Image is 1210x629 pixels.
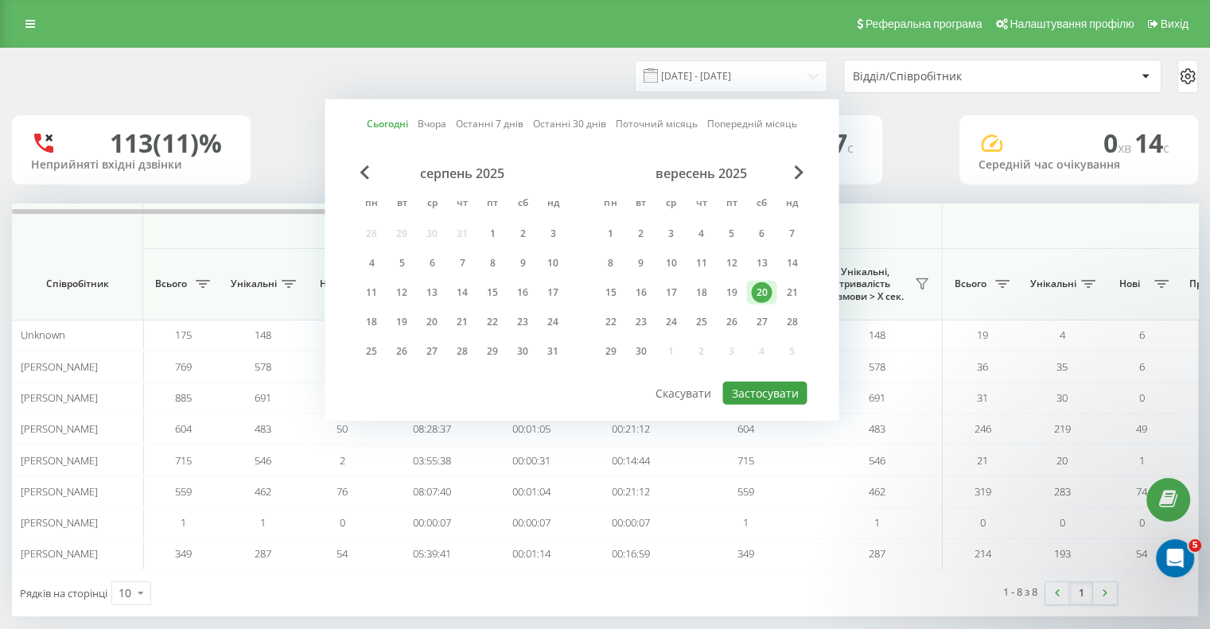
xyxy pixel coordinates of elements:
[452,282,473,303] div: 14
[656,281,686,305] div: ср 17 вер 2025 р.
[538,310,568,334] div: нд 24 серп 2025 р.
[595,222,625,246] div: пн 1 вер 2025 р.
[869,484,885,499] span: 462
[1156,539,1194,577] iframe: Intercom live chat
[660,312,681,332] div: 24
[630,341,651,362] div: 30
[512,341,533,362] div: 30
[538,340,568,363] div: нд 31 серп 2025 р.
[25,278,129,290] span: Співробітник
[337,546,348,561] span: 54
[1139,390,1145,405] span: 0
[656,251,686,275] div: ср 10 вер 2025 р.
[391,253,412,274] div: 5
[746,222,776,246] div: сб 6 вер 2025 р.
[869,421,885,436] span: 483
[647,382,720,405] button: Скасувати
[751,223,772,244] div: 6
[595,165,807,181] div: вересень 2025
[600,253,621,274] div: 8
[231,278,277,290] span: Унікальні
[660,253,681,274] div: 10
[361,312,382,332] div: 18
[450,192,474,216] abbr: четвер
[977,359,988,374] span: 36
[746,281,776,305] div: сб 20 вер 2025 р.
[255,484,271,499] span: 462
[689,192,713,216] abbr: четвер
[1134,126,1169,160] span: 14
[447,251,477,275] div: чт 7 серп 2025 р.
[110,128,222,158] div: 113 (11)%
[382,445,481,476] td: 03:55:38
[737,484,754,499] span: 559
[630,312,651,332] div: 23
[977,328,988,342] span: 19
[21,390,98,405] span: [PERSON_NAME]
[21,359,98,374] span: [PERSON_NAME]
[508,310,538,334] div: сб 23 серп 2025 р.
[628,192,652,216] abbr: вівторок
[340,453,345,468] span: 2
[686,281,716,305] div: чт 18 вер 2025 р.
[853,70,1043,83] div: Відділ/Співробітник
[781,223,802,244] div: 7
[255,359,271,374] span: 578
[181,515,186,530] span: 1
[337,484,348,499] span: 76
[360,192,383,216] abbr: понеділок
[387,251,417,275] div: вт 5 серп 2025 р.
[1056,453,1068,468] span: 20
[980,515,986,530] span: 0
[1118,139,1134,157] span: хв
[382,476,481,507] td: 08:07:40
[660,223,681,244] div: 3
[595,310,625,334] div: пн 22 вер 2025 р.
[751,253,772,274] div: 13
[1054,421,1071,436] span: 219
[975,546,991,561] span: 214
[508,340,538,363] div: сб 30 серп 2025 р.
[781,282,802,303] div: 21
[1056,359,1068,374] span: 35
[477,251,508,275] div: пт 8 серп 2025 р.
[581,538,680,569] td: 00:16:59
[508,281,538,305] div: сб 16 серп 2025 р.
[869,390,885,405] span: 691
[819,266,910,303] span: Унікальні, тривалість розмови > Х сек.
[175,359,192,374] span: 769
[356,251,387,275] div: пн 4 серп 2025 р.
[382,414,481,445] td: 08:28:37
[382,507,481,538] td: 00:00:07
[975,421,991,436] span: 246
[751,282,772,303] div: 20
[721,223,741,244] div: 5
[361,253,382,274] div: 4
[977,453,988,468] span: 21
[512,253,533,274] div: 9
[691,253,711,274] div: 11
[255,453,271,468] span: 546
[660,282,681,303] div: 17
[600,282,621,303] div: 15
[600,223,621,244] div: 1
[387,340,417,363] div: вт 26 серп 2025 р.
[175,421,192,436] span: 604
[387,310,417,334] div: вт 19 серп 2025 р.
[481,507,581,538] td: 00:00:07
[356,310,387,334] div: пн 18 серп 2025 р.
[776,281,807,305] div: нд 21 вер 2025 р.
[659,192,683,216] abbr: середа
[1139,453,1145,468] span: 1
[776,310,807,334] div: нд 28 вер 2025 р.
[391,312,412,332] div: 19
[751,312,772,332] div: 27
[337,421,348,436] span: 50
[361,341,382,362] div: 25
[21,453,98,468] span: [PERSON_NAME]
[175,390,192,405] span: 885
[1163,139,1169,157] span: c
[356,281,387,305] div: пн 11 серп 2025 р.
[691,282,711,303] div: 18
[512,312,533,332] div: 23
